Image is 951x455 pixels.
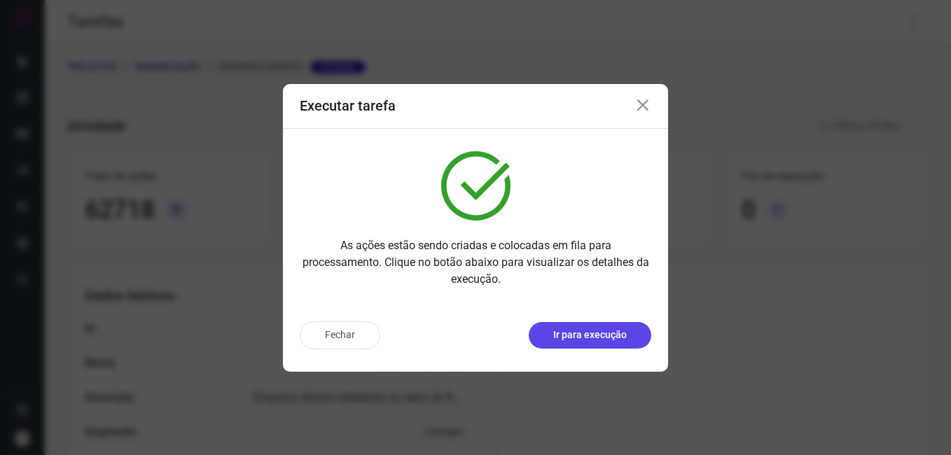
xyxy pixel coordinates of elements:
p: Ir para execução [553,328,627,342]
button: Ir para execução [529,322,651,349]
button: Fechar [300,321,380,349]
img: verified.svg [441,151,511,220]
p: As ações estão sendo criadas e colocadas em fila para processamento. Clique no botão abaixo para ... [300,237,651,288]
h3: Executar tarefa [300,97,396,114]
